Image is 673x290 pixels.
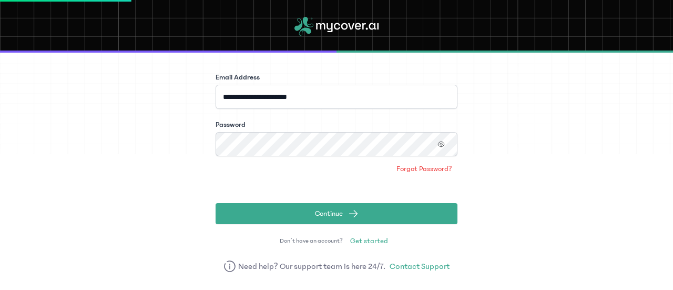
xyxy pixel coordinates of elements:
span: Forgot Password? [396,164,452,174]
a: Get started [345,233,393,249]
label: Email Address [216,72,260,83]
span: Continue [315,208,343,219]
span: Get started [350,236,388,246]
a: Contact Support [390,260,450,273]
a: Forgot Password? [391,161,457,177]
button: Continue [216,203,457,224]
span: Need help? Our support team is here 24/7. [238,260,386,273]
span: Don’t have an account? [280,237,343,245]
label: Password [216,119,246,130]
